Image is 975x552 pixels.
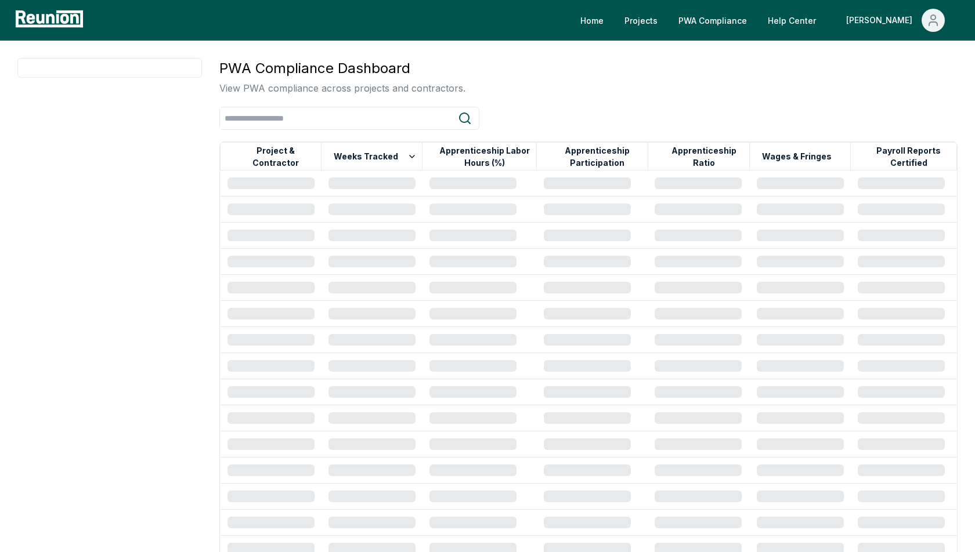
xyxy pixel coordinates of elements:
[861,145,956,168] button: Payroll Reports Certified
[615,9,667,32] a: Projects
[759,9,825,32] a: Help Center
[230,145,321,168] button: Project & Contractor
[571,9,613,32] a: Home
[571,9,963,32] nav: Main
[760,145,834,168] button: Wages & Fringes
[219,81,465,95] p: View PWA compliance across projects and contractors.
[669,9,756,32] a: PWA Compliance
[547,145,647,168] button: Apprenticeship Participation
[658,145,749,168] button: Apprenticeship Ratio
[219,58,465,79] h3: PWA Compliance Dashboard
[331,145,419,168] button: Weeks Tracked
[846,9,917,32] div: [PERSON_NAME]
[432,145,536,168] button: Apprenticeship Labor Hours (%)
[837,9,954,32] button: [PERSON_NAME]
